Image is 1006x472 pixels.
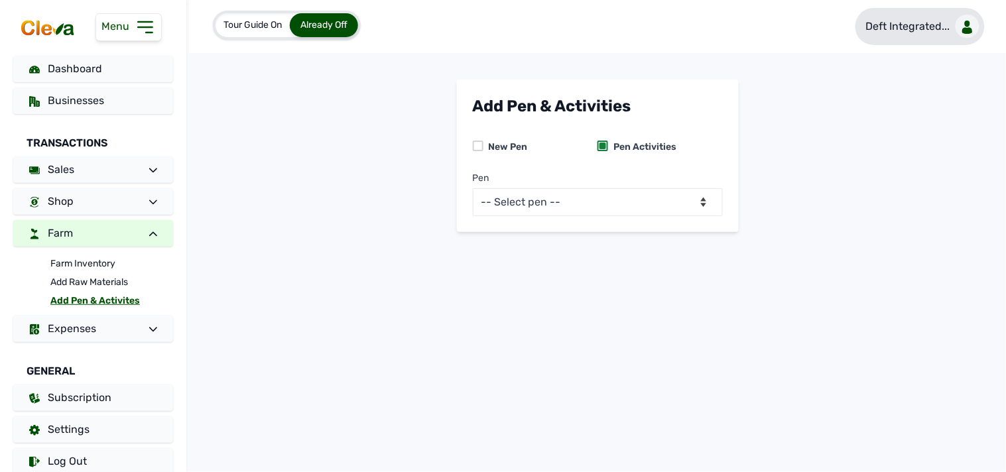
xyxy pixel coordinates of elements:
[48,391,111,404] span: Subscription
[48,62,102,75] span: Dashboard
[223,19,282,30] span: Tour Guide On
[855,8,985,45] a: Deft Integrated...
[50,255,173,273] a: Farm Inventory
[101,20,135,32] span: Menu
[48,423,90,436] span: Settings
[13,347,173,384] div: General
[13,220,173,247] a: Farm
[473,172,489,185] div: Pen
[13,188,173,215] a: Shop
[13,384,173,411] a: Subscription
[13,156,173,183] a: Sales
[13,316,173,342] a: Expenses
[13,416,173,443] a: Settings
[13,119,173,156] div: Transactions
[608,141,676,154] div: Pen Activities
[473,95,723,117] div: Add Pen & Activities
[48,227,73,239] span: Farm
[48,195,74,207] span: Shop
[13,56,173,82] a: Dashboard
[48,163,74,176] span: Sales
[50,273,173,292] a: Add Raw Materials
[19,19,77,37] img: cleva_logo.png
[866,19,950,34] p: Deft Integrated...
[300,19,347,30] span: Already Off
[13,88,173,114] a: Businesses
[48,94,104,107] span: Businesses
[48,322,96,335] span: Expenses
[50,292,173,310] a: Add Pen & Activites
[483,141,528,154] div: New Pen
[48,455,87,467] span: Log Out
